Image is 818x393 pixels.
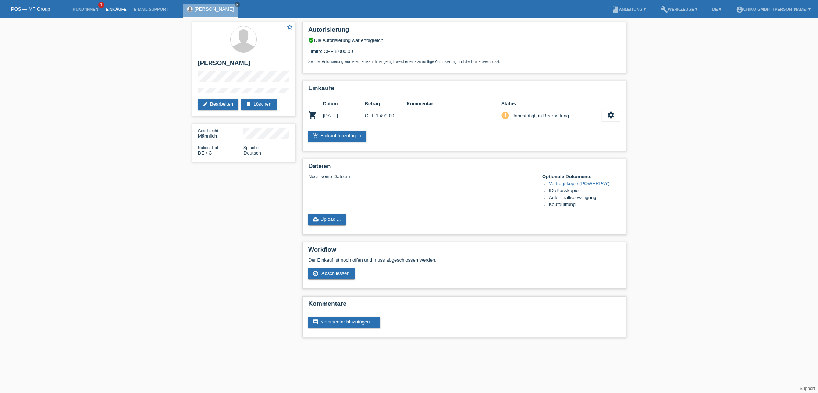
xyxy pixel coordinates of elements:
[661,6,668,13] i: build
[323,99,365,108] th: Datum
[542,174,620,179] h4: Optionale Dokumente
[243,145,259,150] span: Sprache
[732,7,814,11] a: account_circleChiko GmbH - [PERSON_NAME] ▾
[501,99,602,108] th: Status
[198,99,238,110] a: editBearbeiten
[69,7,102,11] a: Kund*innen
[549,195,620,202] li: Aufenthaltsbewilligung
[287,24,293,31] i: star_border
[98,2,104,8] span: 1
[287,24,293,32] a: star_border
[612,6,619,13] i: book
[406,99,501,108] th: Kommentar
[308,60,620,64] p: Seit der Autorisierung wurde ein Einkauf hinzugefügt, welcher eine zukünftige Autorisierung und d...
[308,37,620,43] div: Die Autorisierung war erfolgreich.
[235,3,239,6] i: close
[365,99,407,108] th: Betrag
[308,131,366,142] a: add_shopping_cartEinkauf hinzufügen
[246,101,252,107] i: delete
[11,6,50,12] a: POS — MF Group
[198,150,212,156] span: Deutschland / C / 29.01.2007
[308,257,620,263] p: Der Einkauf ist noch offen und muss abgeschlossen werden.
[549,202,620,209] li: Kaufquittung
[195,6,234,12] a: [PERSON_NAME]
[243,150,261,156] span: Deutsch
[308,26,620,37] h2: Autorisierung
[130,7,172,11] a: E-Mail Support
[323,108,365,123] td: [DATE]
[657,7,701,11] a: buildWerkzeuge ▾
[313,270,319,276] i: check_circle_outline
[503,113,508,118] i: priority_high
[321,270,350,276] span: Abschliessen
[198,145,218,150] span: Nationalität
[235,2,240,7] a: close
[308,300,620,311] h2: Kommentare
[365,108,407,123] td: CHF 1'499.00
[241,99,277,110] a: deleteLöschen
[308,214,346,225] a: cloud_uploadUpload ...
[198,128,243,139] div: Männlich
[198,128,218,133] span: Geschlecht
[509,112,569,120] div: Unbestätigt, in Bearbeitung
[102,7,130,11] a: Einkäufe
[202,101,208,107] i: edit
[308,111,317,120] i: POSP00028609
[308,85,620,96] h2: Einkäufe
[800,386,815,391] a: Support
[313,319,319,325] i: comment
[308,174,533,179] div: Noch keine Dateien
[308,37,314,43] i: verified_user
[198,60,289,71] h2: [PERSON_NAME]
[736,6,743,13] i: account_circle
[308,246,620,257] h2: Workflow
[313,133,319,139] i: add_shopping_cart
[549,181,609,186] a: Vertragskopie (POWERPAY)
[549,188,620,195] li: ID-/Passkopie
[607,111,615,119] i: settings
[308,268,355,279] a: check_circle_outline Abschliessen
[708,7,725,11] a: DE ▾
[308,163,620,174] h2: Dateien
[608,7,650,11] a: bookAnleitung ▾
[308,43,620,64] div: Limite: CHF 5'000.00
[313,216,319,222] i: cloud_upload
[308,317,380,328] a: commentKommentar hinzufügen ...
